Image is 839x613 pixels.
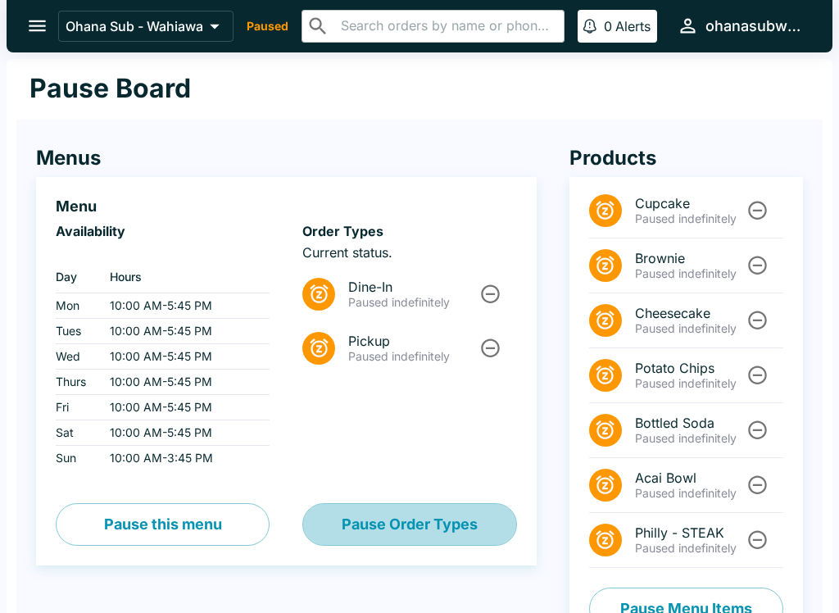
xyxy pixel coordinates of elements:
[742,305,773,335] button: Unpause
[58,11,234,42] button: Ohana Sub - Wahiawa
[97,370,270,395] td: 10:00 AM - 5:45 PM
[742,524,773,555] button: Unpause
[635,195,744,211] span: Cupcake
[336,15,557,38] input: Search orders by name or phone number
[66,18,203,34] p: Ohana Sub - Wahiawa
[475,279,506,309] button: Unpause
[247,18,288,34] p: Paused
[475,333,506,363] button: Unpause
[56,395,97,420] td: Fri
[56,319,97,344] td: Tues
[635,321,744,336] p: Paused indefinitely
[615,18,651,34] p: Alerts
[742,195,773,225] button: Unpause
[56,420,97,446] td: Sat
[635,305,744,321] span: Cheesecake
[348,295,477,310] p: Paused indefinitely
[36,146,537,170] h4: Menus
[56,244,270,261] p: ‏
[348,279,477,295] span: Dine-In
[348,333,477,349] span: Pickup
[742,360,773,390] button: Unpause
[569,146,803,170] h4: Products
[56,446,97,471] td: Sun
[97,261,270,293] th: Hours
[670,8,813,43] button: ohanasubwahiawa
[56,261,97,293] th: Day
[635,415,744,431] span: Bottled Soda
[635,376,744,391] p: Paused indefinitely
[302,244,516,261] p: Current status.
[635,541,744,556] p: Paused indefinitely
[56,344,97,370] td: Wed
[97,446,270,471] td: 10:00 AM - 3:45 PM
[97,420,270,446] td: 10:00 AM - 5:45 PM
[635,431,744,446] p: Paused indefinitely
[56,293,97,319] td: Mon
[302,503,516,546] button: Pause Order Types
[56,503,270,546] button: Pause this menu
[635,266,744,281] p: Paused indefinitely
[705,16,806,36] div: ohanasubwahiawa
[742,470,773,500] button: Unpause
[742,250,773,280] button: Unpause
[97,293,270,319] td: 10:00 AM - 5:45 PM
[635,470,744,486] span: Acai Bowl
[348,349,477,364] p: Paused indefinitely
[635,250,744,266] span: Brownie
[302,223,516,239] h6: Order Types
[56,370,97,395] td: Thurs
[742,415,773,445] button: Unpause
[635,486,744,501] p: Paused indefinitely
[97,344,270,370] td: 10:00 AM - 5:45 PM
[29,72,191,105] h1: Pause Board
[97,319,270,344] td: 10:00 AM - 5:45 PM
[16,5,58,47] button: open drawer
[635,211,744,226] p: Paused indefinitely
[635,360,744,376] span: Potato Chips
[635,524,744,541] span: Philly - STEAK
[604,18,612,34] p: 0
[97,395,270,420] td: 10:00 AM - 5:45 PM
[56,223,270,239] h6: Availability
